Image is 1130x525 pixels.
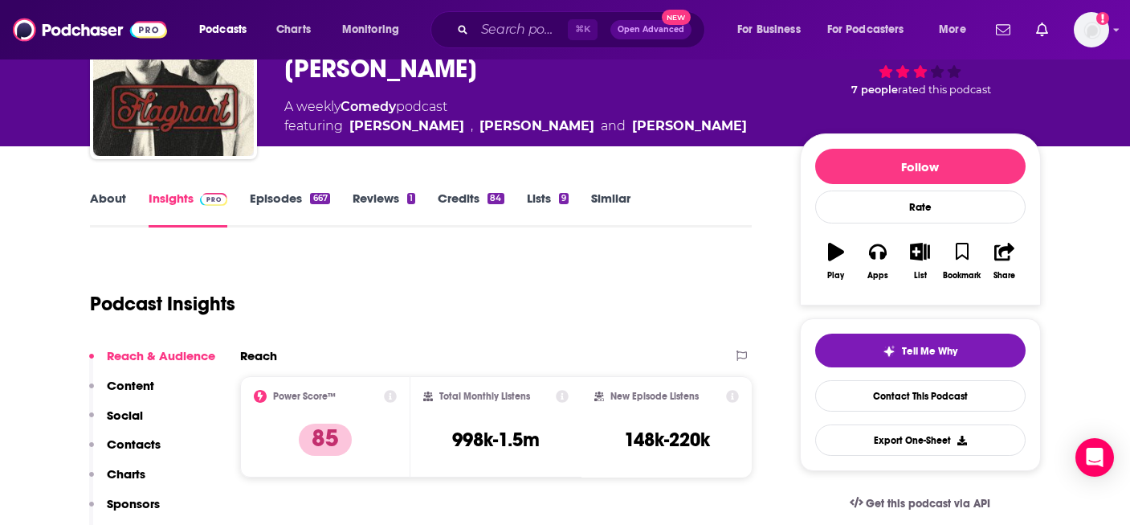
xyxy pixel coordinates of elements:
[827,271,844,281] div: Play
[928,17,986,43] button: open menu
[276,18,311,41] span: Charts
[1096,12,1109,25] svg: Add a profile image
[240,348,277,363] h2: Reach
[353,191,415,228] a: Reviews1
[914,271,927,281] div: List
[342,18,399,41] span: Monitoring
[943,271,981,281] div: Bookmark
[284,117,747,136] span: featuring
[632,117,747,136] div: [PERSON_NAME]
[188,17,267,43] button: open menu
[601,117,626,136] span: and
[1074,12,1109,47] img: User Profile
[13,14,167,45] img: Podchaser - Follow, Share and Rate Podcasts
[1074,12,1109,47] button: Show profile menu
[107,408,143,423] p: Social
[837,484,1004,523] a: Get this podcast via API
[815,149,1026,184] button: Follow
[902,345,957,358] span: Tell Me Why
[284,97,747,136] div: A weekly podcast
[939,18,966,41] span: More
[726,17,821,43] button: open menu
[993,271,1015,281] div: Share
[90,191,126,228] a: About
[89,408,143,437] button: Social
[273,391,336,402] h2: Power Score™
[349,117,464,136] div: [PERSON_NAME]
[89,378,154,408] button: Content
[737,18,801,41] span: For Business
[446,11,720,48] div: Search podcasts, credits, & more...
[487,193,504,204] div: 84
[827,18,904,41] span: For Podcasters
[610,20,691,39] button: Open AdvancedNew
[310,193,329,204] div: 667
[559,193,569,204] div: 9
[471,117,473,136] span: ,
[815,425,1026,456] button: Export One-Sheet
[866,497,990,511] span: Get this podcast via API
[407,193,415,204] div: 1
[899,232,940,290] button: List
[817,17,928,43] button: open menu
[1030,16,1055,43] a: Show notifications dropdown
[815,334,1026,367] button: tell me why sparkleTell Me Why
[200,193,228,206] img: Podchaser Pro
[815,232,857,290] button: Play
[857,232,899,290] button: Apps
[989,16,1017,43] a: Show notifications dropdown
[1075,438,1114,477] div: Open Intercom Messenger
[107,466,145,482] p: Charts
[89,466,145,496] button: Charts
[107,348,215,363] p: Reach & Audience
[331,17,420,43] button: open menu
[452,428,540,452] h3: 998k-1.5m
[618,26,684,34] span: Open Advanced
[107,496,160,511] p: Sponsors
[624,428,710,452] h3: 148k-220k
[867,271,888,281] div: Apps
[610,391,699,402] h2: New Episode Listens
[662,10,691,25] span: New
[941,232,983,290] button: Bookmark
[815,191,1026,224] div: Rate
[475,17,568,43] input: Search podcasts, credits, & more...
[299,424,352,456] p: 85
[107,437,161,452] p: Contacts
[439,391,530,402] h2: Total Monthly Listens
[107,378,154,393] p: Content
[89,437,161,466] button: Contacts
[591,191,630,228] a: Similar
[527,191,569,228] a: Lists9
[815,380,1026,412] a: Contact This Podcast
[883,345,895,358] img: tell me why sparkle
[438,191,504,228] a: Credits84
[199,18,247,41] span: Podcasts
[250,191,329,228] a: Episodes667
[149,191,228,228] a: InsightsPodchaser Pro
[341,99,396,114] a: Comedy
[90,292,235,316] h1: Podcast Insights
[898,84,991,96] span: rated this podcast
[568,19,598,40] span: ⌘ K
[479,117,594,136] a: Akaash Singh
[266,17,320,43] a: Charts
[851,84,898,96] span: 7 people
[983,232,1025,290] button: Share
[1074,12,1109,47] span: Logged in as jerryparshall
[89,348,215,378] button: Reach & Audience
